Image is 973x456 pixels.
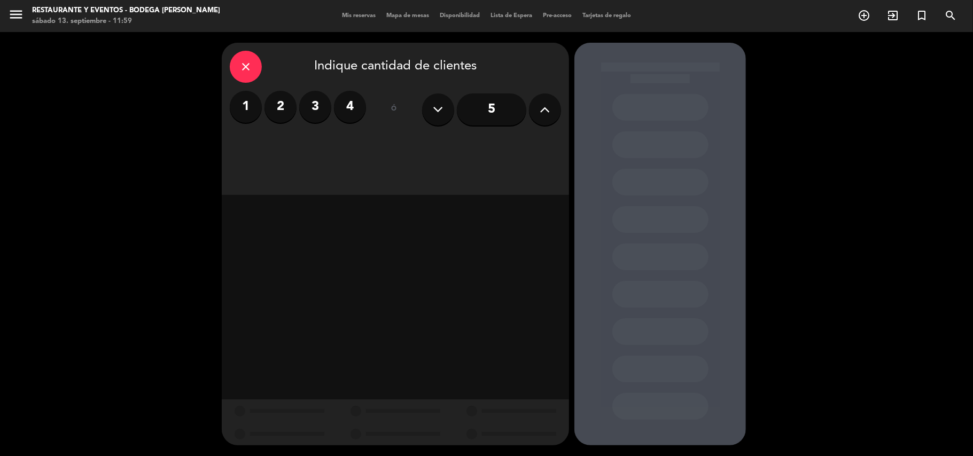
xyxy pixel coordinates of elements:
[8,6,24,22] i: menu
[337,13,381,19] span: Mis reservas
[434,13,485,19] span: Disponibilidad
[381,13,434,19] span: Mapa de mesas
[32,16,220,27] div: sábado 13. septiembre - 11:59
[239,60,252,73] i: close
[230,51,561,83] div: Indique cantidad de clientes
[334,91,366,123] label: 4
[944,9,957,22] i: search
[538,13,577,19] span: Pre-acceso
[377,91,411,128] div: ó
[858,9,870,22] i: add_circle_outline
[485,13,538,19] span: Lista de Espera
[32,5,220,16] div: Restaurante y Eventos - Bodega [PERSON_NAME]
[230,91,262,123] label: 1
[299,91,331,123] label: 3
[915,9,928,22] i: turned_in_not
[8,6,24,26] button: menu
[264,91,297,123] label: 2
[886,9,899,22] i: exit_to_app
[577,13,636,19] span: Tarjetas de regalo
